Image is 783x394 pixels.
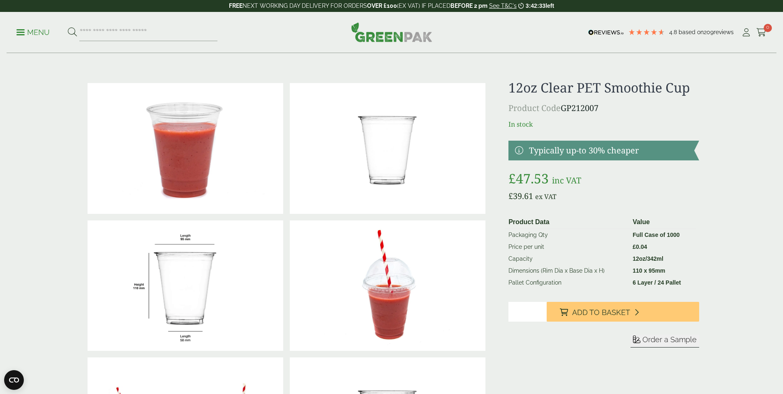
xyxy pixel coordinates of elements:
[764,24,772,32] span: 0
[508,80,699,95] h1: 12oz Clear PET Smoothie Cup
[547,302,699,322] button: Add to Basket
[633,279,681,286] strong: 6 Layer / 24 Pallet
[489,2,517,9] a: See T&C's
[508,190,513,202] span: £
[572,308,630,317] span: Add to Basket
[633,243,636,250] span: £
[714,29,734,35] span: reviews
[505,265,629,277] td: Dimensions (Rim Dia x Base Dia x H)
[756,26,767,39] a: 0
[633,267,665,274] strong: 110 x 95mm
[552,175,581,186] span: inc VAT
[629,216,695,229] th: Value
[633,243,647,250] bdi: 0.04
[704,29,714,35] span: 209
[679,29,704,35] span: Based on
[633,255,663,262] strong: 12oz/342ml
[756,28,767,37] i: Cart
[508,169,516,187] span: £
[351,22,432,42] img: GreenPak Supplies
[505,216,629,229] th: Product Data
[508,102,561,114] span: Product Code
[508,102,699,114] p: GP212007
[633,232,679,238] strong: Full Case of 1000
[628,28,665,36] div: 4.78 Stars
[631,335,699,348] button: Order a Sample
[450,2,487,9] strong: BEFORE 2 pm
[508,190,533,202] bdi: 39.61
[88,83,283,214] img: 12oz PET Smoothie Cup With Raspberry Smoothie No Lid
[741,28,751,37] i: My Account
[367,2,397,9] strong: OVER £100
[505,229,629,241] td: Packaging Qty
[526,2,545,9] span: 3:42:33
[642,335,697,344] span: Order a Sample
[16,28,50,36] a: Menu
[505,253,629,265] td: Capacity
[290,83,485,214] img: 12oz Clear PET Smoothie Cup 0
[16,28,50,37] p: Menu
[588,30,624,35] img: REVIEWS.io
[508,119,699,129] p: In stock
[4,370,24,390] button: Open CMP widget
[229,2,243,9] strong: FREE
[505,241,629,253] td: Price per unit
[290,220,485,351] img: 12oz PET Smoothie Cup With Raspberry Smoothie With Domed Lid With Hole And Straw
[508,169,549,187] bdi: 47.53
[88,220,283,351] img: 12oz Smoothie
[505,277,629,289] td: Pallet Configuration
[535,192,557,201] span: ex VAT
[545,2,554,9] span: left
[669,29,679,35] span: 4.8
